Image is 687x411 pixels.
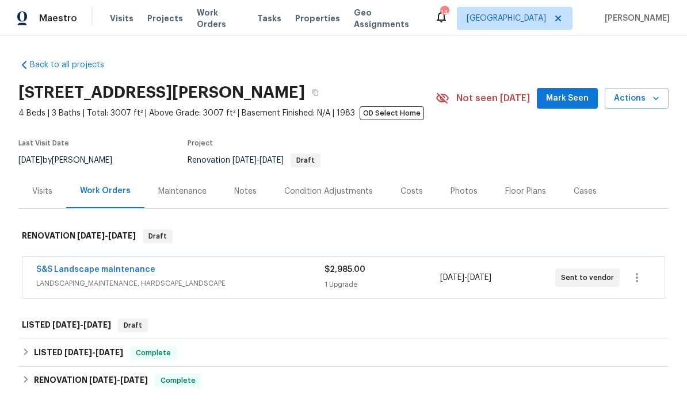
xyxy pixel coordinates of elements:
[52,321,111,329] span: -
[119,320,147,331] span: Draft
[131,347,175,359] span: Complete
[144,231,171,242] span: Draft
[108,232,136,240] span: [DATE]
[22,229,136,243] h6: RENOVATION
[561,272,619,283] span: Sent to vendor
[89,376,117,384] span: [DATE]
[188,156,320,164] span: Renovation
[36,266,155,274] a: S&S Landscape maintenance
[18,312,669,339] div: LISTED [DATE]-[DATE]Draft
[505,186,546,197] div: Floor Plans
[36,278,325,289] span: LANDSCAPING_MAINTENANCE, HARDSCAPE_LANDSCAPE
[83,321,111,329] span: [DATE]
[234,186,257,197] div: Notes
[259,156,284,164] span: [DATE]
[77,232,105,240] span: [DATE]
[18,156,43,164] span: [DATE]
[18,339,669,367] div: LISTED [DATE]-[DATE]Complete
[546,91,589,106] span: Mark Seen
[18,367,669,394] div: RENOVATION [DATE]-[DATE]Complete
[614,91,659,106] span: Actions
[325,266,365,274] span: $2,985.00
[18,107,436,119] span: 4 Beds | 3 Baths | Total: 3007 ft² | Above Grade: 3007 ft² | Basement Finished: N/A | 1983
[467,13,546,24] span: [GEOGRAPHIC_DATA]
[400,186,423,197] div: Costs
[605,88,669,109] button: Actions
[120,376,148,384] span: [DATE]
[574,186,597,197] div: Cases
[360,106,424,120] span: OD Select Home
[188,140,213,147] span: Project
[39,13,77,24] span: Maestro
[64,348,92,356] span: [DATE]
[77,232,136,240] span: -
[18,140,69,147] span: Last Visit Date
[34,374,148,387] h6: RENOVATION
[232,156,284,164] span: -
[537,88,598,109] button: Mark Seen
[325,279,440,290] div: 1 Upgrade
[22,318,111,332] h6: LISTED
[158,186,207,197] div: Maintenance
[197,7,243,30] span: Work Orders
[600,13,670,24] span: [PERSON_NAME]
[34,346,123,360] h6: LISTED
[440,274,464,282] span: [DATE]
[89,376,148,384] span: -
[257,14,281,22] span: Tasks
[156,375,200,386] span: Complete
[18,87,305,98] h2: [STREET_ADDRESS][PERSON_NAME]
[18,218,669,255] div: RENOVATION [DATE]-[DATE]Draft
[18,59,129,71] a: Back to all projects
[456,93,530,104] span: Not seen [DATE]
[467,274,491,282] span: [DATE]
[284,186,373,197] div: Condition Adjustments
[440,7,448,18] div: 14
[305,82,326,103] button: Copy Address
[64,348,123,356] span: -
[18,153,126,167] div: by [PERSON_NAME]
[147,13,183,24] span: Projects
[96,348,123,356] span: [DATE]
[52,321,80,329] span: [DATE]
[354,7,421,30] span: Geo Assignments
[80,185,131,197] div: Work Orders
[110,13,133,24] span: Visits
[32,186,52,197] div: Visits
[295,13,340,24] span: Properties
[451,186,478,197] div: Photos
[232,156,257,164] span: [DATE]
[292,157,319,164] span: Draft
[440,272,491,283] span: -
